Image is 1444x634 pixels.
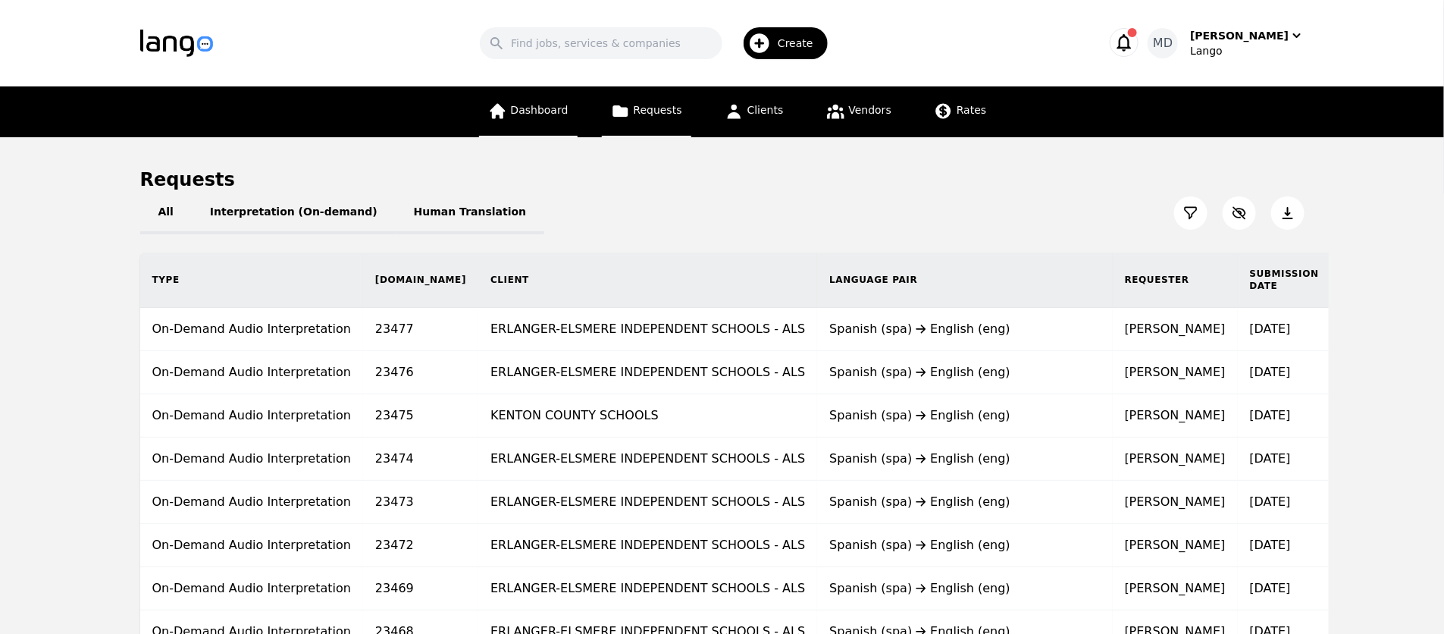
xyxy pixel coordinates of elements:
a: Clients [716,86,793,137]
time: [DATE] [1250,322,1291,336]
td: 23472 [363,524,478,567]
time: [DATE] [1250,365,1291,379]
td: 23469 [363,567,478,610]
button: Customize Column View [1223,196,1256,230]
button: Create [722,21,837,65]
th: Requester [1113,253,1238,308]
span: MD [1153,34,1173,52]
td: 23475 [363,394,478,438]
time: [DATE] [1250,451,1291,466]
img: Logo [140,30,213,57]
div: Spanish (spa) English (eng) [829,406,1100,425]
td: 23474 [363,438,478,481]
span: Rates [957,104,986,116]
th: Submission Date [1238,253,1331,308]
time: [DATE] [1250,538,1291,552]
input: Find jobs, services & companies [480,27,722,59]
a: Requests [602,86,691,137]
td: 23476 [363,351,478,394]
td: On-Demand Audio Interpretation [140,394,364,438]
td: 23473 [363,481,478,524]
td: ERLANGER-ELSMERE INDEPENDENT SCHOOLS - ALS [478,567,817,610]
div: Lango [1190,43,1304,58]
td: On-Demand Audio Interpretation [140,481,364,524]
td: [PERSON_NAME] [1113,481,1238,524]
td: ERLANGER-ELSMERE INDEPENDENT SCHOOLS - ALS [478,308,817,351]
div: Spanish (spa) English (eng) [829,320,1100,338]
td: [PERSON_NAME] [1113,524,1238,567]
td: On-Demand Audio Interpretation [140,351,364,394]
td: [PERSON_NAME] [1113,308,1238,351]
span: Clients [747,104,784,116]
td: [PERSON_NAME] [1113,394,1238,438]
td: KENTON COUNTY SCHOOLS [478,394,817,438]
a: Rates [925,86,995,137]
time: [DATE] [1250,581,1291,595]
th: Type [140,253,364,308]
button: Interpretation (On-demand) [192,192,396,234]
th: Client [478,253,817,308]
button: Export Jobs [1271,196,1305,230]
td: On-Demand Audio Interpretation [140,438,364,481]
a: Dashboard [479,86,578,137]
td: On-Demand Audio Interpretation [140,308,364,351]
button: Filter [1174,196,1208,230]
button: Human Translation [396,192,545,234]
div: Spanish (spa) English (eng) [829,363,1100,381]
td: On-Demand Audio Interpretation [140,524,364,567]
span: Vendors [849,104,891,116]
td: ERLANGER-ELSMERE INDEPENDENT SCHOOLS - ALS [478,351,817,394]
a: Vendors [817,86,901,137]
th: Language Pair [817,253,1112,308]
button: All [140,192,192,234]
td: [PERSON_NAME] [1113,438,1238,481]
span: Requests [634,104,682,116]
time: [DATE] [1250,494,1291,509]
div: Spanish (spa) English (eng) [829,536,1100,554]
span: Dashboard [511,104,569,116]
td: [PERSON_NAME] [1113,351,1238,394]
div: [PERSON_NAME] [1190,28,1289,43]
div: Spanish (spa) English (eng) [829,579,1100,598]
td: 23477 [363,308,478,351]
td: ERLANGER-ELSMERE INDEPENDENT SCHOOLS - ALS [478,438,817,481]
span: Create [778,36,824,51]
div: Spanish (spa) English (eng) [829,493,1100,511]
time: [DATE] [1250,408,1291,422]
td: ERLANGER-ELSMERE INDEPENDENT SCHOOLS - ALS [478,481,817,524]
h1: Requests [140,168,235,192]
button: MD[PERSON_NAME]Lango [1148,28,1304,58]
th: [DOMAIN_NAME] [363,253,478,308]
td: [PERSON_NAME] [1113,567,1238,610]
td: On-Demand Audio Interpretation [140,567,364,610]
td: ERLANGER-ELSMERE INDEPENDENT SCHOOLS - ALS [478,524,817,567]
div: Spanish (spa) English (eng) [829,450,1100,468]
